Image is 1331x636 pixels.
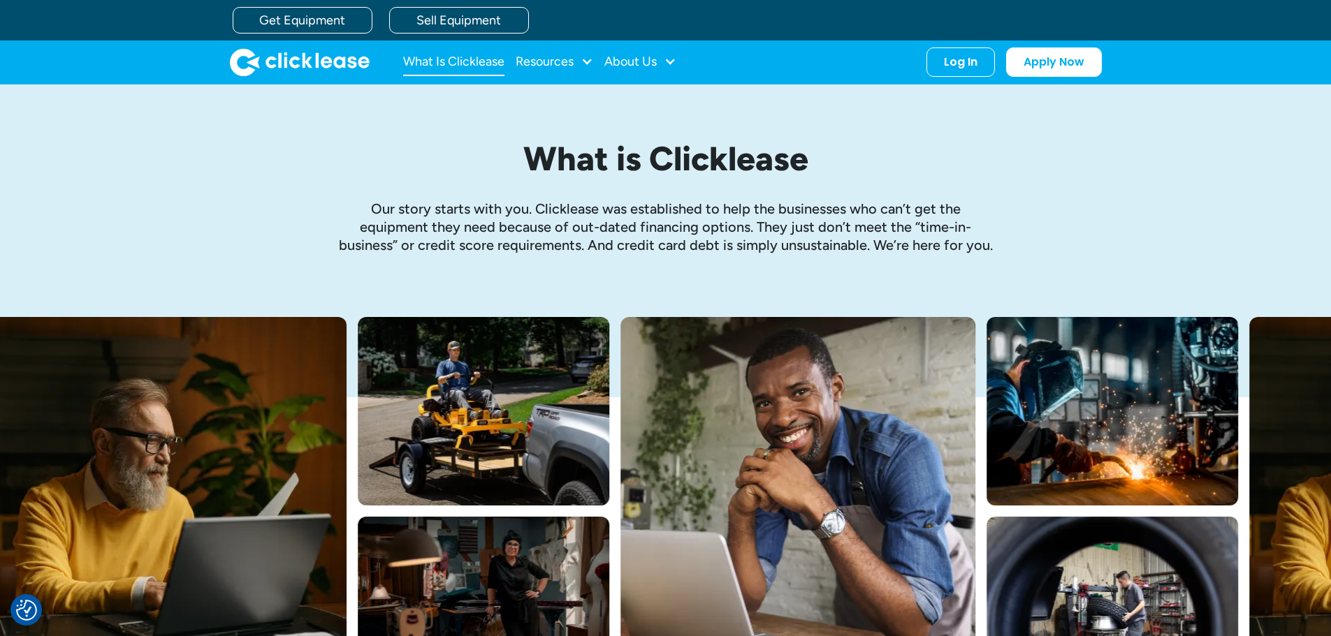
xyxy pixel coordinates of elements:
[944,55,977,69] div: Log In
[1006,47,1102,77] a: Apply Now
[516,48,593,76] div: Resources
[230,48,370,76] a: home
[16,600,37,621] img: Revisit consent button
[358,317,609,505] img: Man with hat and blue shirt driving a yellow lawn mower onto a trailer
[230,48,370,76] img: Clicklease logo
[389,7,529,34] a: Sell Equipment
[16,600,37,621] button: Consent Preferences
[604,48,676,76] div: About Us
[337,140,994,177] h1: What is Clicklease
[403,48,504,76] a: What Is Clicklease
[987,317,1238,505] img: A welder in a large mask working on a large pipe
[337,200,994,254] p: Our story starts with you. Clicklease was established to help the businesses who can’t get the eq...
[233,7,372,34] a: Get Equipment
